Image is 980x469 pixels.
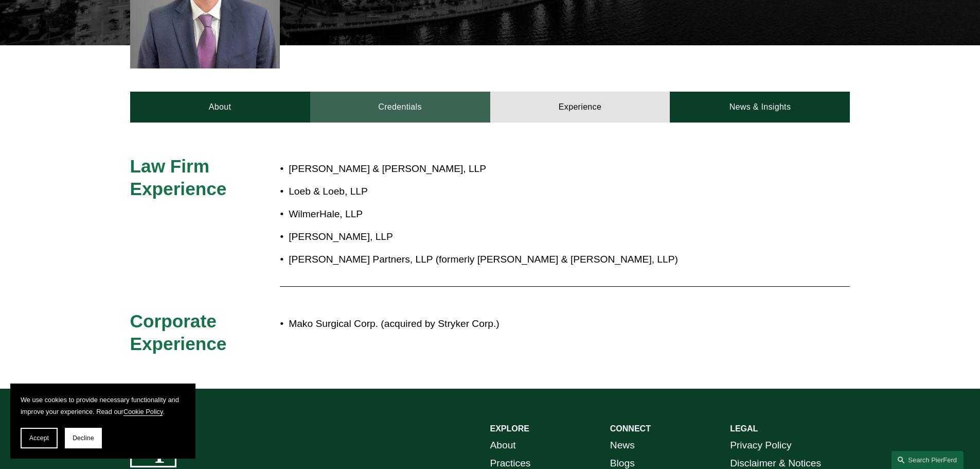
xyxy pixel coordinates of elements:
button: Decline [65,428,102,448]
span: Law Firm Experience [130,156,227,199]
p: [PERSON_NAME] & [PERSON_NAME], LLP [289,160,760,178]
span: Accept [29,435,49,442]
a: About [490,437,516,455]
a: Search this site [892,451,964,469]
p: Mako Surgical Corp. (acquired by Stryker Corp.) [289,315,760,333]
span: Decline [73,435,94,442]
a: News & Insights [670,92,850,123]
strong: EXPLORE [490,424,529,433]
a: About [130,92,310,123]
p: We use cookies to provide necessary functionality and improve your experience. Read our . [21,394,185,418]
p: [PERSON_NAME], LLP [289,228,760,246]
a: Credentials [310,92,490,123]
a: Experience [490,92,670,123]
button: Accept [21,428,58,448]
p: [PERSON_NAME] Partners, LLP (formerly [PERSON_NAME] & [PERSON_NAME], LLP) [289,251,760,269]
a: Privacy Policy [730,437,791,455]
strong: LEGAL [730,424,758,433]
strong: CONNECT [610,424,651,433]
p: WilmerHale, LLP [289,205,760,223]
a: Cookie Policy [123,408,163,415]
a: News [610,437,635,455]
span: Corporate Experience [130,311,227,354]
p: Loeb & Loeb, LLP [289,183,760,201]
section: Cookie banner [10,384,195,459]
